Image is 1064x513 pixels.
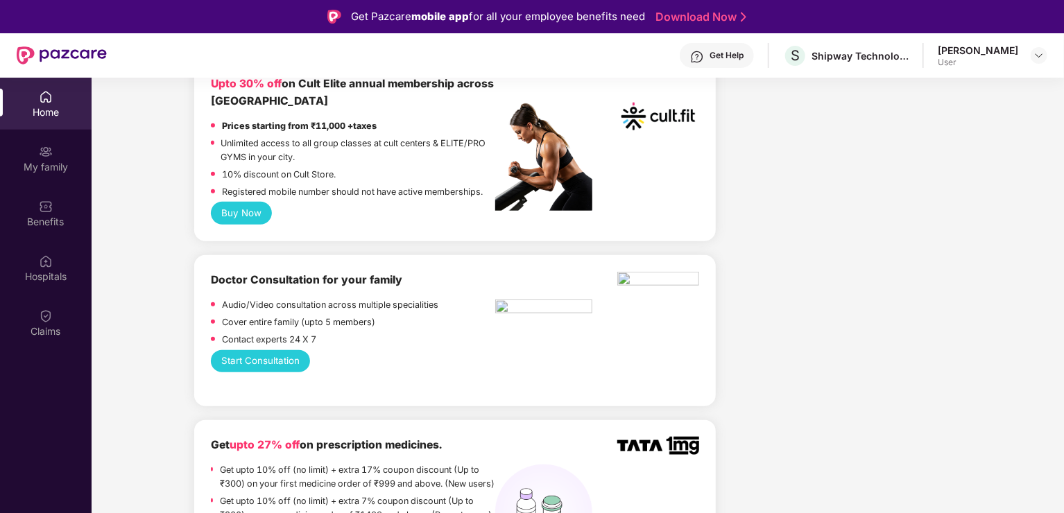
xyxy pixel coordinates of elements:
[39,254,53,268] img: svg+xml;base64,PHN2ZyBpZD0iSG9zcGl0YWxzIiB4bWxucz0iaHR0cDovL3d3dy53My5vcmcvMjAwMC9zdmciIHdpZHRoPS...
[655,10,742,24] a: Download Now
[938,57,1018,68] div: User
[617,76,698,157] img: cult.png
[211,438,442,451] b: Get on prescription medicines.
[617,437,698,455] img: TATA_1mg_Logo.png
[221,137,496,164] p: Unlimited access to all group classes at cult centers & ELITE/PRO GYMS in your city.
[938,44,1018,57] div: [PERSON_NAME]
[327,10,341,24] img: Logo
[211,202,273,224] button: Buy Now
[222,121,377,131] strong: Prices starting from ₹11,000 +taxes
[791,47,800,64] span: S
[222,315,375,329] p: Cover entire family (upto 5 members)
[741,10,746,24] img: Stroke
[1033,50,1045,61] img: svg+xml;base64,PHN2ZyBpZD0iRHJvcGRvd24tMzJ4MzIiIHhtbG5zPSJodHRwOi8vd3d3LnczLm9yZy8yMDAwL3N2ZyIgd2...
[495,103,592,211] img: pc2.png
[211,350,311,372] button: Start Consultation
[710,50,744,61] div: Get Help
[211,77,494,107] b: on Cult Elite annual membership across [GEOGRAPHIC_DATA]
[230,438,300,451] span: upto 27% off
[690,50,704,64] img: svg+xml;base64,PHN2ZyBpZD0iSGVscC0zMngzMiIgeG1sbnM9Imh0dHA6Ly93d3cudzMub3JnLzIwMDAvc3ZnIiB3aWR0aD...
[17,46,107,64] img: New Pazcare Logo
[211,273,402,286] b: Doctor Consultation for your family
[495,299,592,318] img: pngtree-physiotherapy-physiotherapist-rehab-disability-stretching-png-image_6063262.png
[351,8,645,25] div: Get Pazcare for all your employee benefits need
[617,272,698,290] img: physica%20-%20Edited.png
[222,333,316,347] p: Contact experts 24 X 7
[39,309,53,323] img: svg+xml;base64,PHN2ZyBpZD0iQ2xhaW0iIHhtbG5zPSJodHRwOi8vd3d3LnczLm9yZy8yMDAwL3N2ZyIgd2lkdGg9IjIwIi...
[222,168,336,182] p: 10% discount on Cult Store.
[222,185,483,199] p: Registered mobile number should not have active memberships.
[812,49,909,62] div: Shipway Technology Pvt. Ltd
[411,10,469,23] strong: mobile app
[39,145,53,159] img: svg+xml;base64,PHN2ZyB3aWR0aD0iMjAiIGhlaWdodD0iMjAiIHZpZXdCb3g9IjAgMCAyMCAyMCIgZmlsbD0ibm9uZSIgeG...
[211,77,282,90] b: Upto 30% off
[222,298,438,312] p: Audio/Video consultation across multiple specialities
[39,200,53,214] img: svg+xml;base64,PHN2ZyBpZD0iQmVuZWZpdHMiIHhtbG5zPSJodHRwOi8vd3d3LnczLm9yZy8yMDAwL3N2ZyIgd2lkdGg9Ij...
[39,90,53,104] img: svg+xml;base64,PHN2ZyBpZD0iSG9tZSIgeG1sbnM9Imh0dHA6Ly93d3cudzMub3JnLzIwMDAvc3ZnIiB3aWR0aD0iMjAiIG...
[220,463,496,491] p: Get upto 10% off (no limit) + extra 17% coupon discount (Up to ₹300) on your first medicine order...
